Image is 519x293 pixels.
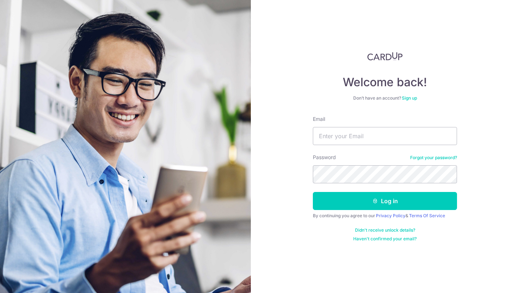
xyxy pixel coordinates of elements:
[313,154,336,161] label: Password
[376,213,405,218] a: Privacy Policy
[367,52,403,61] img: CardUp Logo
[313,192,457,210] button: Log in
[402,95,417,101] a: Sign up
[313,115,325,123] label: Email
[313,95,457,101] div: Don’t have an account?
[313,213,457,219] div: By continuing you agree to our &
[353,236,417,242] a: Haven't confirmed your email?
[410,155,457,161] a: Forgot your password?
[313,75,457,89] h4: Welcome back!
[409,213,445,218] a: Terms Of Service
[313,127,457,145] input: Enter your Email
[355,227,415,233] a: Didn't receive unlock details?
